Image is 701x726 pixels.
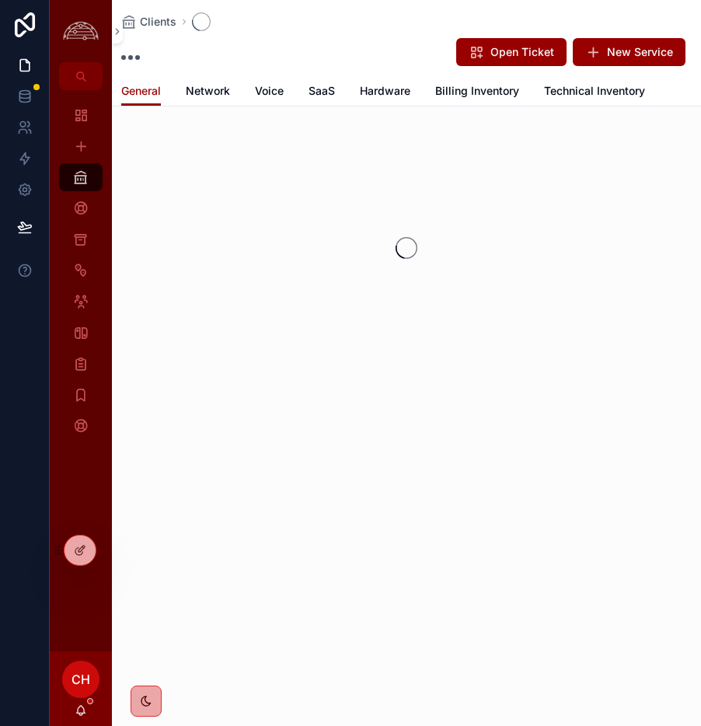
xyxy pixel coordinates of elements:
[490,44,554,60] span: Open Ticket
[121,77,161,106] a: General
[360,77,410,108] a: Hardware
[435,83,519,99] span: Billing Inventory
[309,83,335,99] span: SaaS
[456,38,567,66] button: Open Ticket
[50,90,112,460] div: scrollable content
[309,77,335,108] a: SaaS
[544,83,645,99] span: Technical Inventory
[140,14,176,30] span: Clients
[573,38,685,66] button: New Service
[186,83,230,99] span: Network
[186,77,230,108] a: Network
[360,83,410,99] span: Hardware
[435,77,519,108] a: Billing Inventory
[121,83,161,99] span: General
[255,83,284,99] span: Voice
[607,44,673,60] span: New Service
[255,77,284,108] a: Voice
[71,670,90,689] span: CH
[121,14,176,30] a: Clients
[544,77,645,108] a: Technical Inventory
[59,19,103,44] img: App logo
